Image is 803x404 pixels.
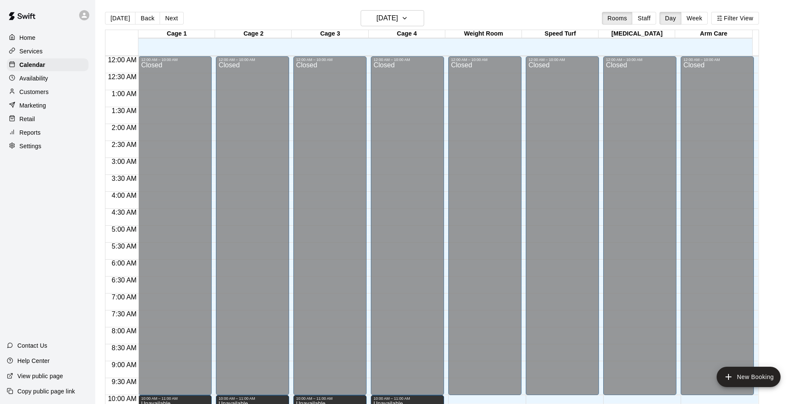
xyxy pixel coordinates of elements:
div: Cage 1 [138,30,215,38]
span: 12:00 AM [106,56,139,64]
span: 10:00 AM [106,395,139,402]
div: Closed [218,62,287,398]
a: Calendar [7,58,88,71]
p: Marketing [19,101,46,110]
div: 10:00 AM – 11:00 AM [141,396,209,401]
p: Customers [19,88,49,96]
div: Closed [606,62,674,398]
span: 1:00 AM [110,90,139,97]
div: 12:00 AM – 10:00 AM: Closed [603,56,676,395]
div: Arm Care [675,30,752,38]
a: Services [7,45,88,58]
button: Back [135,12,160,25]
div: 12:00 AM – 10:00 AM [528,58,596,62]
button: Next [160,12,183,25]
div: Closed [451,62,519,398]
span: 9:30 AM [110,378,139,385]
span: 2:00 AM [110,124,139,131]
a: Home [7,31,88,44]
div: Closed [296,62,364,398]
span: 7:30 AM [110,310,139,318]
div: 12:00 AM – 10:00 AM [683,58,751,62]
span: 12:30 AM [106,73,139,80]
div: [MEDICAL_DATA] [599,30,675,38]
p: Availability [19,74,48,83]
button: add [717,367,781,387]
a: Retail [7,113,88,125]
a: Marketing [7,99,88,112]
div: Closed [528,62,596,398]
div: Closed [373,62,442,398]
span: 3:00 AM [110,158,139,165]
div: 12:00 AM – 10:00 AM: Closed [371,56,444,395]
div: 12:00 AM – 10:00 AM: Closed [216,56,289,395]
div: Weight Room [445,30,522,38]
span: 8:30 AM [110,344,139,351]
div: 10:00 AM – 11:00 AM [218,396,287,401]
div: 12:00 AM – 10:00 AM: Closed [681,56,754,395]
div: 12:00 AM – 10:00 AM [296,58,364,62]
p: Reports [19,128,41,137]
div: 12:00 AM – 10:00 AM [451,58,519,62]
button: Rooms [602,12,632,25]
span: 6:30 AM [110,277,139,284]
span: 8:00 AM [110,327,139,335]
p: Home [19,33,36,42]
a: Customers [7,86,88,98]
button: Staff [632,12,656,25]
div: Closed [141,62,209,398]
p: Settings [19,142,41,150]
span: 1:30 AM [110,107,139,114]
span: 5:30 AM [110,243,139,250]
p: Help Center [17,357,50,365]
span: 5:00 AM [110,226,139,233]
div: 12:00 AM – 10:00 AM: Closed [138,56,212,395]
div: Cage 2 [215,30,292,38]
span: 2:30 AM [110,141,139,148]
button: [DATE] [361,10,424,26]
div: 12:00 AM – 10:00 AM [218,58,287,62]
div: 12:00 AM – 10:00 AM: Closed [293,56,367,395]
button: Filter View [711,12,759,25]
button: Week [681,12,708,25]
span: 3:30 AM [110,175,139,182]
span: 6:00 AM [110,260,139,267]
div: 12:00 AM – 10:00 AM [373,58,442,62]
div: Speed Turf [522,30,599,38]
div: Closed [683,62,751,398]
p: Retail [19,115,35,123]
div: 12:00 AM – 10:00 AM: Closed [526,56,599,395]
button: Day [660,12,682,25]
span: 4:00 AM [110,192,139,199]
div: 12:00 AM – 10:00 AM [606,58,674,62]
div: 12:00 AM – 10:00 AM [141,58,209,62]
p: View public page [17,372,63,380]
p: Services [19,47,43,55]
div: 10:00 AM – 11:00 AM [373,396,442,401]
p: Copy public page link [17,387,75,396]
button: [DATE] [105,12,135,25]
a: Availability [7,72,88,85]
a: Settings [7,140,88,152]
a: Reports [7,126,88,139]
h6: [DATE] [376,12,398,24]
p: Calendar [19,61,45,69]
div: 10:00 AM – 11:00 AM [296,396,364,401]
div: Cage 3 [292,30,368,38]
span: 4:30 AM [110,209,139,216]
span: 9:00 AM [110,361,139,368]
span: 7:00 AM [110,293,139,301]
div: Cage 4 [369,30,445,38]
div: 12:00 AM – 10:00 AM: Closed [448,56,522,395]
p: Contact Us [17,341,47,350]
